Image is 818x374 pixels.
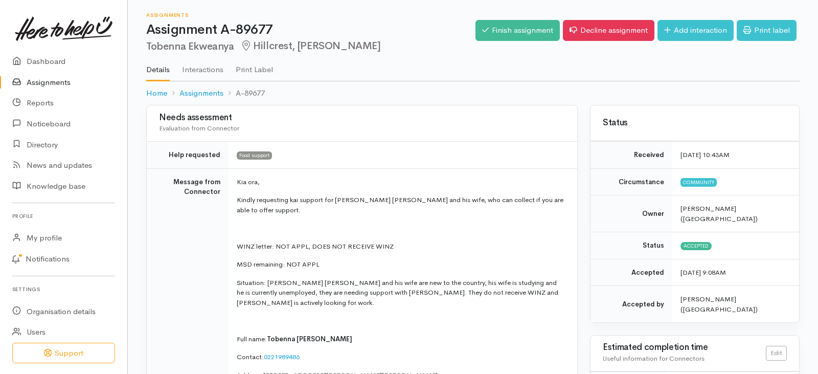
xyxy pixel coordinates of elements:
[159,124,239,133] span: Evaluation from Connector
[146,23,475,37] h1: Assignment A-89677
[237,335,267,343] span: Full name:
[240,39,381,52] span: Hillcrest, [PERSON_NAME]
[672,286,799,323] td: [PERSON_NAME] ([GEOGRAPHIC_DATA])
[603,118,787,128] h3: Status
[590,286,672,323] td: Accepted by
[737,20,797,41] a: Print label
[590,232,672,259] td: Status
[680,268,726,277] time: [DATE] 9:08AM
[603,343,766,353] h3: Estimated completion time
[146,40,475,52] h2: Tobenna Ekweanya
[146,81,800,105] nav: breadcrumb
[590,142,672,169] td: Received
[680,204,758,223] span: [PERSON_NAME] ([GEOGRAPHIC_DATA])
[590,168,672,195] td: Circumstance
[475,20,560,41] a: Finish assignment
[237,195,565,215] p: Kindly requesting kai support for [PERSON_NAME] [PERSON_NAME] and his wife, who can collect if yo...
[237,177,565,187] p: Kia ora,
[267,335,352,343] span: Tobenna [PERSON_NAME]
[179,87,223,99] a: Assignments
[680,242,712,250] span: Accepted
[146,52,170,81] a: Details
[159,113,565,123] h3: Needs assessment
[146,12,475,18] h6: Assignments
[603,354,705,363] span: Useful information for Connectors
[590,259,672,286] td: Accepted
[237,278,558,307] span: Situation: [PERSON_NAME] [PERSON_NAME] and his wife are new to the country, his wife is studying ...
[680,178,717,186] span: Community
[680,150,730,159] time: [DATE] 10:43AM
[223,87,265,99] li: A-89677
[237,242,394,251] span: WINZ letter: NOT APPL, DOES NOT RECEIVE WINZ
[766,346,787,361] a: Edit
[237,260,319,269] span: MSD remaining: NOT APPL
[146,87,167,99] a: Home
[237,353,264,361] span: Contact:
[12,282,115,296] h6: Settings
[237,151,272,160] span: Food support
[563,20,654,41] a: Decline assignment
[590,195,672,232] td: Owner
[12,343,115,364] button: Support
[12,209,115,223] h6: Profile
[182,52,223,80] a: Interactions
[236,52,273,80] a: Print Label
[657,20,734,41] a: Add interaction
[264,353,300,361] a: 0221989486
[147,142,229,169] td: Help requested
